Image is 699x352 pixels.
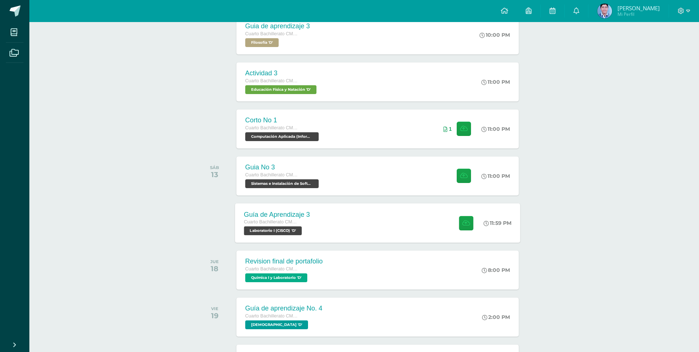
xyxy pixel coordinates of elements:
[483,220,511,226] div: 11:59 PM
[481,173,510,179] div: 11:00 PM
[245,31,300,36] span: Cuarto Bachillerato CMP Bachillerato en CCLL con Orientación en Computación
[211,311,218,320] div: 19
[482,267,510,273] div: 8:00 PM
[245,132,319,141] span: Computación Aplicada (Informática) 'D'
[210,170,219,179] div: 13
[210,264,219,273] div: 18
[244,226,302,235] span: Laboratorio I (CISCO) 'D'
[245,78,300,83] span: Cuarto Bachillerato CMP Bachillerato en CCLL con Orientación en Computación
[245,125,300,130] span: Cuarto Bachillerato CMP Bachillerato en CCLL con Orientación en Computación
[245,266,300,272] span: Cuarto Bachillerato CMP Bachillerato en CCLL con Orientación en Computación
[481,126,510,132] div: 11:00 PM
[210,165,219,170] div: SÁB
[210,259,219,264] div: JUE
[617,11,660,17] span: Mi Perfil
[245,258,323,265] div: Revision final de portafolio
[245,313,300,319] span: Cuarto Bachillerato CMP Bachillerato en CCLL con Orientación en Computación
[245,305,322,312] div: Guía de aprendizaje No. 4
[245,164,320,171] div: Guia No 3
[245,85,316,94] span: Educación Física y Natación 'D'
[443,126,452,132] div: Archivos entregados
[245,179,319,188] span: Sistemas e Instalación de Software (Desarrollo de Software) 'D'
[245,320,308,329] span: Biblia 'D'
[244,211,310,218] div: Guía de Aprendizaje 3
[244,219,300,225] span: Cuarto Bachillerato CMP Bachillerato en CCLL con Orientación en Computación
[597,4,612,18] img: 2831f3331a3cbb0491b6731354618ec6.png
[245,273,307,282] span: Química I y Laboratorio 'D'
[482,314,510,320] div: 2:00 PM
[245,22,310,30] div: Guia de aprendizaje 3
[245,172,300,177] span: Cuarto Bachillerato CMP Bachillerato en CCLL con Orientación en Computación
[245,116,320,124] div: Corto No 1
[245,69,318,77] div: Actividad 3
[479,32,510,38] div: 10:00 PM
[481,79,510,85] div: 11:00 PM
[449,126,452,132] span: 1
[211,306,218,311] div: VIE
[245,38,279,47] span: Filosofía 'D'
[617,4,660,12] span: [PERSON_NAME]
